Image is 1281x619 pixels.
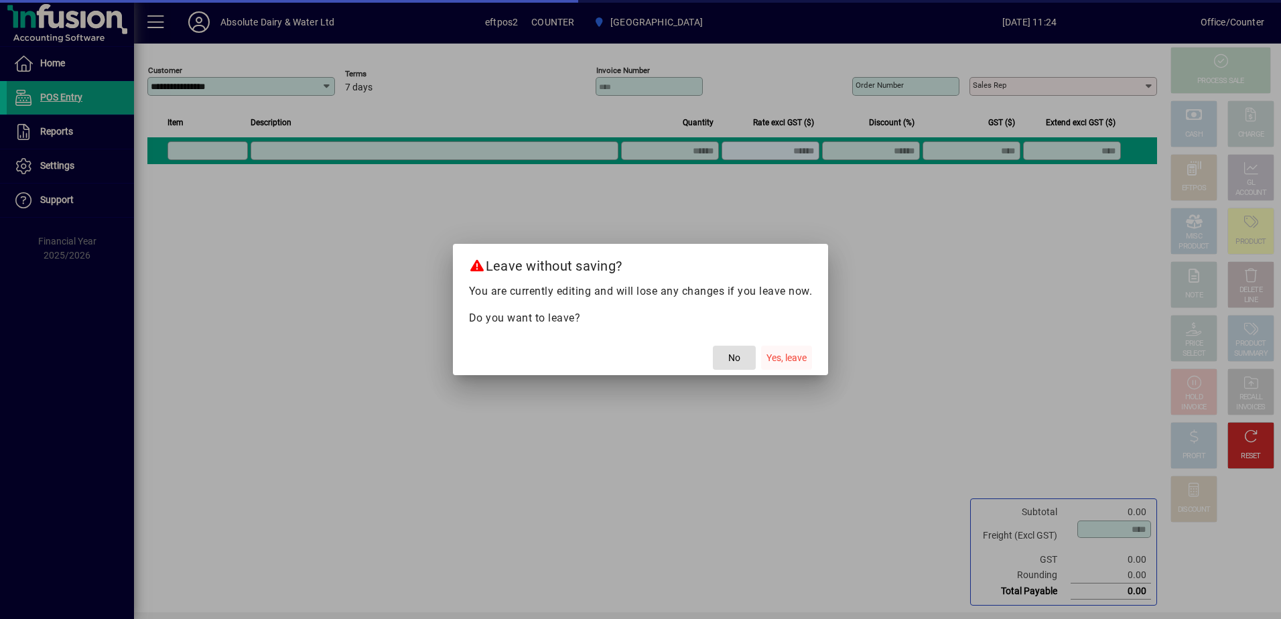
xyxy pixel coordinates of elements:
[713,346,756,370] button: No
[469,283,813,299] p: You are currently editing and will lose any changes if you leave now.
[761,346,812,370] button: Yes, leave
[469,310,813,326] p: Do you want to leave?
[766,351,807,365] span: Yes, leave
[453,244,829,283] h2: Leave without saving?
[728,351,740,365] span: No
